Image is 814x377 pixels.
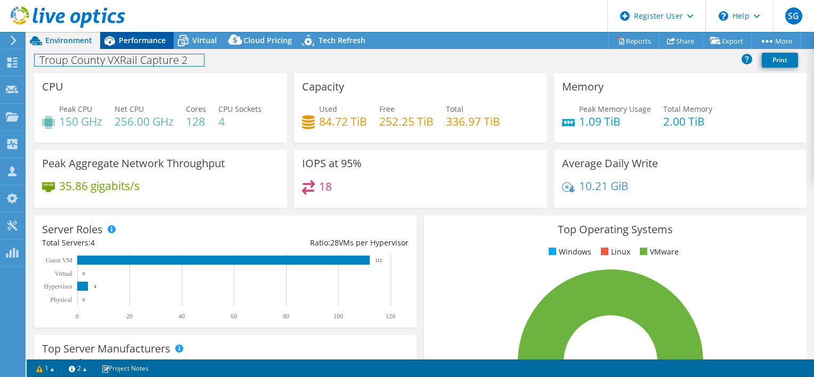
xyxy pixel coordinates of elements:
[59,116,102,127] h4: 150 GHz
[231,313,237,320] text: 60
[446,116,500,127] h4: 336.97 TiB
[319,116,367,127] h4: 84.72 TiB
[379,104,395,114] span: Free
[83,297,85,302] text: 0
[76,313,79,320] text: 0
[375,258,382,263] text: 112
[719,11,728,21] svg: \n
[386,313,395,320] text: 120
[42,237,225,249] div: Total Servers:
[94,284,96,289] text: 4
[119,35,166,45] span: Performance
[42,224,103,235] h3: Server Roles
[562,81,604,93] h3: Memory
[751,32,801,49] a: More
[50,296,72,304] text: Physical
[55,270,73,277] text: Virtual
[579,180,629,192] h4: 10.21 GiB
[379,116,434,127] h4: 252.25 TiB
[330,237,339,248] span: 28
[218,116,262,127] h4: 4
[762,53,798,68] a: Print
[186,104,206,114] span: Cores
[319,181,332,192] h4: 18
[598,246,630,258] li: Linux
[59,180,140,192] h4: 35.86 gigabits/s
[446,104,463,114] span: Total
[562,158,658,169] h3: Average Daily Write
[42,356,409,368] h4: Total Manufacturers:
[110,357,115,367] span: 1
[243,35,292,45] span: Cloud Pricing
[432,224,799,235] h3: Top Operating Systems
[663,104,712,114] span: Total Memory
[91,237,95,248] span: 4
[35,54,204,66] h1: Troup County VXRail Capture 2
[579,116,651,127] h4: 1.09 TiB
[608,32,660,49] a: Reports
[579,104,651,114] span: Peak Memory Usage
[225,237,409,249] div: Ratio: VMs per Hypervisor
[46,257,72,264] text: Guest VM
[45,35,92,45] span: Environment
[785,7,802,24] span: SG
[283,313,289,320] text: 80
[126,313,133,320] text: 20
[457,358,476,366] tspan: 100.0%
[115,104,144,114] span: Net CPU
[29,362,62,375] a: 1
[333,313,343,320] text: 100
[302,81,344,93] h3: Capacity
[476,358,497,366] tspan: ESXi 7.0
[702,32,752,49] a: Export
[42,343,170,355] h3: Top Server Manufacturers
[186,116,206,127] h4: 128
[42,158,225,169] h3: Peak Aggregate Network Throughput
[218,104,262,114] span: CPU Sockets
[663,116,712,127] h4: 2.00 TiB
[115,116,174,127] h4: 256.00 GHz
[659,32,703,49] a: Share
[302,158,362,169] h3: IOPS at 95%
[319,104,337,114] span: Used
[44,283,72,290] text: Hypervisor
[637,246,679,258] li: VMware
[319,35,365,45] span: Tech Refresh
[42,81,63,93] h3: CPU
[59,104,92,114] span: Peak CPU
[61,362,94,375] a: 2
[178,313,185,320] text: 40
[192,35,217,45] span: Virtual
[94,362,156,375] a: Project Notes
[546,246,591,258] li: Windows
[83,271,85,276] text: 0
